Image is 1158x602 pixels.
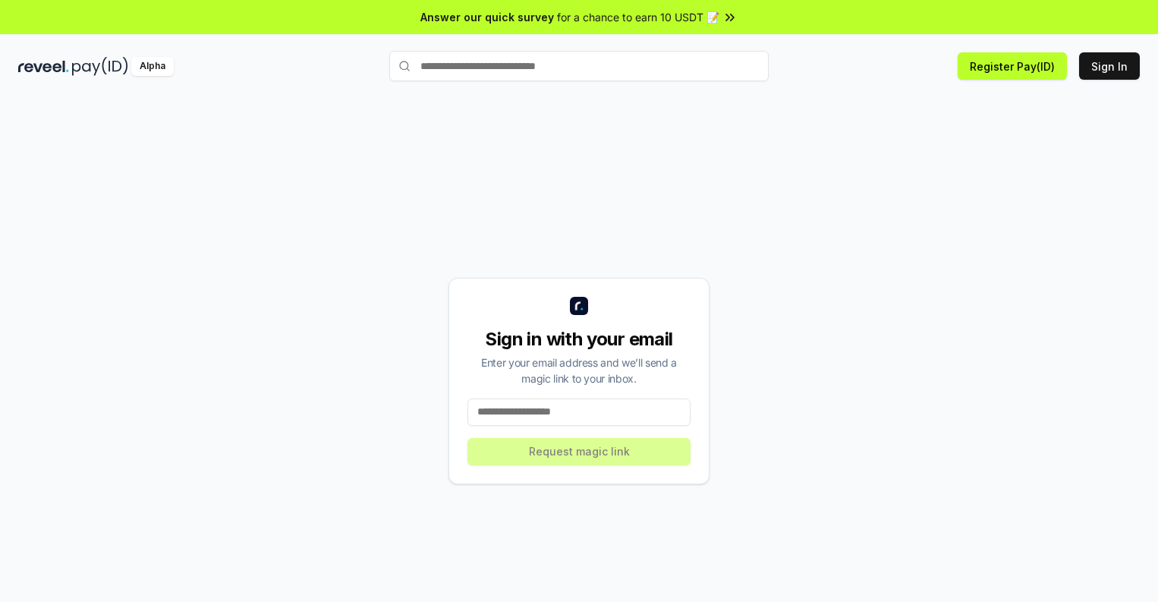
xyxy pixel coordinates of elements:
span: Answer our quick survey [420,9,554,25]
div: Alpha [131,57,174,76]
img: reveel_dark [18,57,69,76]
span: for a chance to earn 10 USDT 📝 [557,9,719,25]
button: Sign In [1079,52,1140,80]
button: Register Pay(ID) [958,52,1067,80]
img: pay_id [72,57,128,76]
div: Sign in with your email [467,327,691,351]
img: logo_small [570,297,588,315]
div: Enter your email address and we’ll send a magic link to your inbox. [467,355,691,386]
